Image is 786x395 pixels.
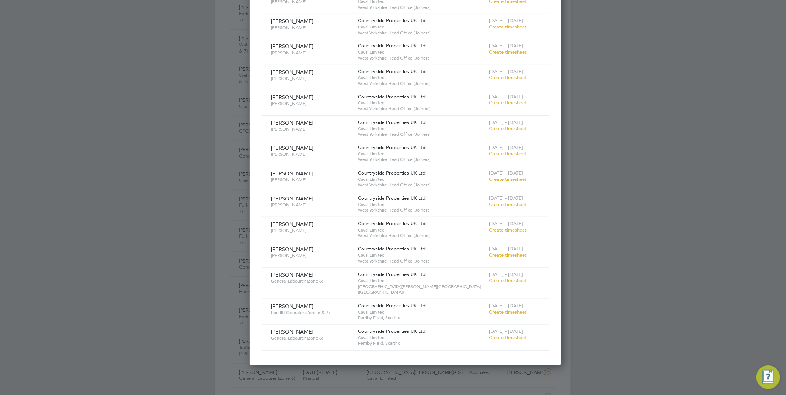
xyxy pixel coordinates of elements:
[358,252,486,258] span: Caval Limited
[489,17,523,24] span: [DATE] - [DATE]
[358,100,486,106] span: Caval Limited
[358,195,426,201] span: Countryside Properties UK Ltd
[358,328,426,334] span: Countryside Properties UK Ltd
[358,233,486,239] span: West Yorkshire Head Office (Joiners)
[489,271,523,277] span: [DATE] - [DATE]
[489,170,523,176] span: [DATE] - [DATE]
[358,17,426,24] span: Countryside Properties UK Ltd
[358,315,486,321] span: Ferriby Field, Scartho
[358,271,426,277] span: Countryside Properties UK Ltd
[489,24,527,30] span: Create timesheet
[489,43,523,49] span: [DATE] - [DATE]
[271,50,353,56] span: [PERSON_NAME]
[271,227,353,233] span: [PERSON_NAME]
[271,18,313,24] span: [PERSON_NAME]
[358,24,486,30] span: Caval Limited
[489,99,527,106] span: Create timesheet
[358,258,486,264] span: West Yorkshire Head Office (Joiners)
[489,94,523,100] span: [DATE] - [DATE]
[358,278,486,284] span: Caval Limited
[358,202,486,207] span: Caval Limited
[271,221,313,227] span: [PERSON_NAME]
[271,101,353,107] span: [PERSON_NAME]
[489,220,523,227] span: [DATE] - [DATE]
[358,68,426,75] span: Countryside Properties UK Ltd
[271,170,313,177] span: [PERSON_NAME]
[489,125,527,132] span: Create timesheet
[358,176,486,182] span: Caval Limited
[271,278,353,284] span: General Labourer (Zone 6)
[358,207,486,213] span: West Yorkshire Head Office (Joiners)
[358,43,426,49] span: Countryside Properties UK Ltd
[271,271,313,278] span: [PERSON_NAME]
[358,284,486,295] span: [GEOGRAPHIC_DATA][PERSON_NAME][GEOGRAPHIC_DATA] ([GEOGRAPHIC_DATA])
[358,170,426,176] span: Countryside Properties UK Ltd
[358,303,426,309] span: Countryside Properties UK Ltd
[358,81,486,87] span: West Yorkshire Head Office (Joiners)
[358,49,486,55] span: Caval Limited
[271,126,353,132] span: [PERSON_NAME]
[358,309,486,315] span: Caval Limited
[271,119,313,126] span: [PERSON_NAME]
[489,277,527,284] span: Create timesheet
[358,131,486,137] span: West Yorkshire Head Office (Joiners)
[489,176,527,182] span: Create timesheet
[358,156,486,162] span: West Yorkshire Head Office (Joiners)
[358,144,426,151] span: Countryside Properties UK Ltd
[271,335,353,341] span: General Labourer (Zone 6)
[358,335,486,341] span: Caval Limited
[489,195,523,201] span: [DATE] - [DATE]
[489,246,523,252] span: [DATE] - [DATE]
[489,303,523,309] span: [DATE] - [DATE]
[271,246,313,253] span: [PERSON_NAME]
[358,340,486,346] span: Ferriby Field, Scartho
[489,309,527,315] span: Create timesheet
[271,43,313,50] span: [PERSON_NAME]
[358,106,486,112] span: West Yorkshire Head Office (Joiners)
[489,144,523,151] span: [DATE] - [DATE]
[489,252,527,258] span: Create timesheet
[489,151,527,157] span: Create timesheet
[271,94,313,101] span: [PERSON_NAME]
[489,74,527,81] span: Create timesheet
[489,49,527,55] span: Create timesheet
[489,119,523,125] span: [DATE] - [DATE]
[489,201,527,207] span: Create timesheet
[271,25,353,31] span: [PERSON_NAME]
[756,365,780,389] button: Engage Resource Center
[271,303,313,310] span: [PERSON_NAME]
[489,68,523,75] span: [DATE] - [DATE]
[271,195,313,202] span: [PERSON_NAME]
[358,119,426,125] span: Countryside Properties UK Ltd
[489,328,523,334] span: [DATE] - [DATE]
[358,151,486,157] span: Caval Limited
[271,177,353,183] span: [PERSON_NAME]
[271,69,313,75] span: [PERSON_NAME]
[271,328,313,335] span: [PERSON_NAME]
[358,227,486,233] span: Caval Limited
[271,75,353,81] span: [PERSON_NAME]
[358,220,426,227] span: Countryside Properties UK Ltd
[489,334,527,341] span: Create timesheet
[271,253,353,259] span: [PERSON_NAME]
[358,75,486,81] span: Caval Limited
[271,145,313,151] span: [PERSON_NAME]
[271,310,353,315] span: Forklift Operator (Zone 6 & 7)
[358,30,486,36] span: West Yorkshire Head Office (Joiners)
[358,94,426,100] span: Countryside Properties UK Ltd
[358,182,486,188] span: West Yorkshire Head Office (Joiners)
[358,246,426,252] span: Countryside Properties UK Ltd
[358,126,486,132] span: Caval Limited
[358,4,486,10] span: West Yorkshire Head Office (Joiners)
[489,227,527,233] span: Create timesheet
[271,151,353,157] span: [PERSON_NAME]
[358,55,486,61] span: West Yorkshire Head Office (Joiners)
[271,202,353,208] span: [PERSON_NAME]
